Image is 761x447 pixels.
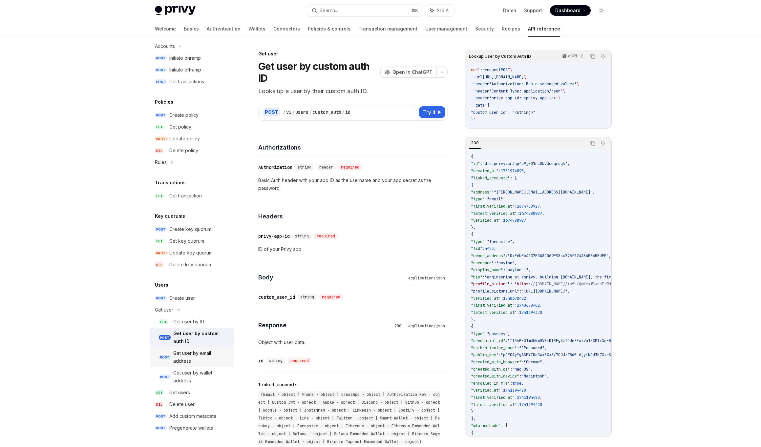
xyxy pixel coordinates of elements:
span: \ [558,95,560,101]
h1: Get user by custom auth ID [258,60,378,84]
span: GET [155,193,164,198]
span: POST [155,426,167,431]
a: Welcome [155,21,176,37]
span: { [471,324,473,329]
span: POST [159,335,171,340]
a: DELDelete key quorum [150,259,234,271]
span: DEL [155,148,163,153]
span: , [528,267,531,273]
span: , [544,345,547,351]
span: string [300,295,314,300]
span: , [521,381,524,386]
span: }' [471,117,476,122]
span: "created_with_browser" [471,359,521,365]
button: Try it [419,106,445,118]
span: , [567,161,570,166]
div: required [319,294,343,300]
span: , [526,296,528,301]
a: POSTPregenerate wallets [150,422,234,434]
span: }, [471,225,476,230]
span: "Il5vP-3Tm3hNmDVBmDlREgXzIOJnZEaiVnT-XMliXe-BufP9GL1-d3qhozk9IkZwQ_" [508,338,664,343]
span: : [519,289,521,294]
span: , [609,253,611,258]
button: Ask AI [599,139,607,148]
span: "first_verified_at" [471,395,515,400]
span: , [540,303,542,308]
span: , [567,289,570,294]
span: 1741194420 [519,402,542,407]
span: ⌘ K [411,8,418,13]
a: Demo [503,7,516,14]
span: "[URL][DOMAIN_NAME]" [521,289,567,294]
h4: Authorizations [258,143,448,152]
span: "latest_verified_at" [471,211,517,216]
span: profile_picture [473,281,508,287]
div: id [345,109,350,115]
span: , [542,359,544,365]
span: POST [501,67,510,72]
span: , [531,367,533,372]
span: , [508,331,510,336]
div: application/json [406,275,448,281]
span: --header [471,89,489,94]
span: --url [471,74,482,80]
div: Get user by wallet address [173,369,230,385]
span: "authenticator_name" [471,345,517,351]
a: GETGet key quorum [150,235,234,247]
span: : [ [501,423,508,428]
span: { [471,154,473,159]
p: ID of your Privy app. [258,245,448,253]
a: GETGet user by ID [150,316,234,328]
span: "display_name" [471,267,503,273]
span: "username" [471,260,494,266]
div: Pregenerate wallets [169,424,213,432]
span: : [517,310,519,315]
span: : [505,338,508,343]
a: POSTInitiate onramp [150,52,234,64]
p: Basic Auth header with your app ID as the username and your app secret as the password. [258,176,448,192]
a: POSTCreate policy [150,109,234,121]
button: cURL [559,51,586,62]
span: "id" [471,161,480,166]
span: "created_with_os" [471,367,510,372]
span: "passkey" [487,331,508,336]
span: 1741194370 [519,310,542,315]
div: id [258,357,264,364]
span: GET [155,390,164,395]
span: POST [155,68,167,72]
h4: Response [258,321,392,330]
span: "first_verified_at" [471,204,515,209]
span: 'Authorization: Basic <encoded-value>' [489,81,577,87]
span: , [515,260,517,266]
span: "did:privy:cm3np4u9j001rc8b73seqmqqk" [482,161,567,166]
span: POST [155,79,167,84]
span: POST [155,56,167,61]
a: POSTGet transactions [150,76,234,88]
div: Get user by ID [173,318,204,326]
span: Lookup User by Custom Auth ID [469,54,531,59]
span: --header [471,81,489,87]
div: privy-app-id [258,233,290,239]
span: : [510,367,512,372]
a: POSTCreate user [150,292,234,304]
button: Copy the contents from the code block [588,139,597,148]
div: Get transactions [169,78,204,86]
a: POSTAdd custom metadata [150,410,234,422]
span: : [515,395,517,400]
span: , [547,374,549,379]
span: , [593,190,595,195]
a: Security [475,21,494,37]
span: "bio" [471,274,482,280]
span: "verified_at" [471,218,501,223]
span: : [505,253,508,258]
h5: Transactions [155,179,186,187]
span: : [517,345,519,351]
span: 1674788927 [517,204,540,209]
a: Policies & controls [308,21,350,37]
span: : [519,374,521,379]
span: 4423 [485,246,494,251]
div: Get transaction [169,192,202,200]
span: "latest_verified_at" [471,310,517,315]
span: : [503,267,505,273]
span: POST [155,296,167,301]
